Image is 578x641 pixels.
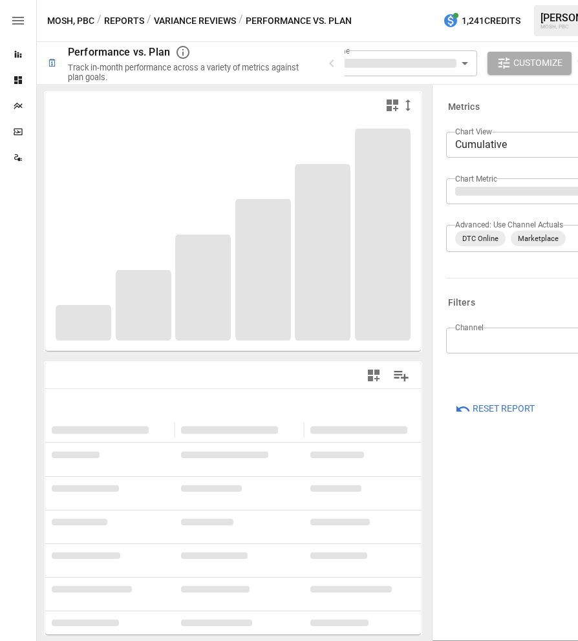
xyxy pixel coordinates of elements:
[455,219,563,230] label: Advanced: Use Channel Actuals
[446,397,544,421] button: Reset Report
[312,45,350,56] label: Plan Name
[104,13,144,29] button: Reports
[147,13,151,29] div: /
[387,361,416,390] button: Manage Columns
[487,52,572,75] button: Customize
[455,322,484,333] label: Channel
[448,296,475,310] h6: Filters
[462,13,520,29] span: 1,241 Credits
[239,13,243,29] div: /
[47,57,58,69] div: 🗓
[68,46,170,58] div: Performance vs. Plan
[513,55,562,71] span: Customize
[150,421,168,439] button: Sort
[409,421,427,439] button: Sort
[455,126,492,137] label: Chart View
[473,401,535,417] span: Reset Report
[47,13,94,29] button: MOSH, PBC
[68,63,308,82] div: Track in-month performance across a variety of metrics against plan goals.
[438,9,526,33] button: 1,241Credits
[457,231,504,246] span: DTC Online
[455,173,497,184] label: Chart Metric
[97,13,102,29] div: /
[513,231,564,246] span: Marketplace
[279,421,297,439] button: Sort
[154,13,236,29] button: Variance Reviews
[448,100,480,114] h6: Metrics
